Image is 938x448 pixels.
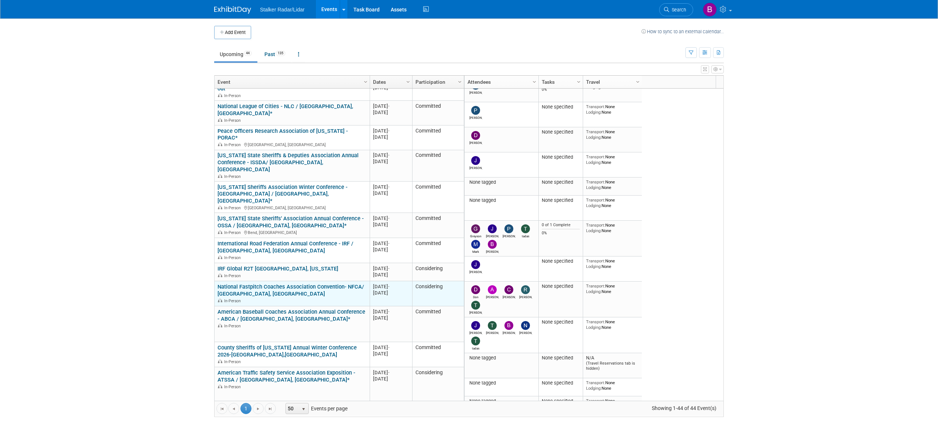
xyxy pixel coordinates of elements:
[412,76,464,101] td: Not Going
[218,265,338,272] a: IRF Global R2T [GEOGRAPHIC_DATA], [US_STATE]
[645,403,723,413] span: Showing 1-44 of 44 Event(s)
[542,380,580,386] div: None specified
[218,385,222,388] img: In-Person Event
[224,174,243,179] span: In-Person
[301,406,307,412] span: select
[253,403,264,414] a: Go to the next page
[457,79,463,85] span: Column Settings
[218,142,222,146] img: In-Person Event
[468,355,536,361] div: None tagged
[373,134,409,140] div: [DATE]
[503,294,516,299] div: Chris Allen
[388,370,390,375] span: -
[373,283,409,290] div: [DATE]
[586,264,602,269] span: Lodging:
[471,337,480,345] img: tadas eikinas
[542,197,580,203] div: None specified
[486,330,499,335] div: Tommy Yates
[218,215,364,229] a: [US_STATE] State Sheriffs' Association Annual Conference - OSSA / [GEOGRAPHIC_DATA], [GEOGRAPHIC_...
[542,223,580,228] div: 0 of 1 Complete
[586,223,639,233] div: None None
[469,233,482,238] div: Greyson Jenista
[586,179,639,190] div: None None
[542,104,580,110] div: None specified
[218,230,222,234] img: In-Person Event
[469,115,482,120] div: Peter Bauer
[224,93,243,98] span: In-Person
[456,76,464,87] a: Column Settings
[412,213,464,238] td: Committed
[218,206,222,209] img: In-Person Event
[373,158,409,165] div: [DATE]
[255,406,261,412] span: Go to the next page
[373,152,409,158] div: [DATE]
[224,385,243,389] span: In-Person
[521,285,530,294] img: Robert Mele
[471,321,480,330] img: John Kestel
[218,344,357,358] a: County Sheriffs of [US_STATE] Annual Winter Conference 2026-[GEOGRAPHIC_DATA],[GEOGRAPHIC_DATA]
[218,299,222,302] img: In-Person Event
[388,345,390,350] span: -
[216,403,227,414] a: Go to the first page
[576,79,582,85] span: Column Settings
[504,285,513,294] img: Chris Allen
[218,359,222,363] img: In-Person Event
[586,398,605,403] span: Transport:
[521,224,530,233] img: tadas eikinas
[542,129,580,135] div: None specified
[542,355,580,361] div: None specified
[260,7,305,13] span: Stalker Radar/Lidar
[586,135,602,140] span: Lodging:
[228,403,239,414] a: Go to the previous page
[218,103,353,117] a: National League of Cities - NLC / [GEOGRAPHIC_DATA], [GEOGRAPHIC_DATA]*
[471,285,480,294] img: Don Horen
[659,3,693,16] a: Search
[412,150,464,182] td: Committed
[373,215,409,221] div: [DATE]
[503,330,516,335] div: Brooke Journet
[531,79,537,85] span: Column Settings
[373,309,409,315] div: [DATE]
[471,106,480,115] img: Peter Bauer
[219,406,225,412] span: Go to the first page
[586,76,637,88] a: Travel
[373,344,409,351] div: [DATE]
[486,249,499,254] div: Brooke Journet
[373,190,409,196] div: [DATE]
[373,351,409,357] div: [DATE]
[405,79,411,85] span: Column Settings
[218,152,359,173] a: [US_STATE] State Sheriff's & Deputies Association Annual Conference - ISSDA/ [GEOGRAPHIC_DATA], [...
[469,140,482,145] div: David Foster
[412,125,464,150] td: Committed
[586,197,605,203] span: Transport:
[504,321,513,330] img: Brooke Journet
[412,238,464,263] td: Committed
[218,240,353,254] a: International Road Federation Annual Conference - IRF / [GEOGRAPHIC_DATA], [GEOGRAPHIC_DATA]
[412,281,464,306] td: Considering
[542,154,580,160] div: None specified
[214,26,251,39] button: Add Event
[373,103,409,109] div: [DATE]
[468,380,536,386] div: None tagged
[542,179,580,185] div: None specified
[519,294,532,299] div: Robert Mele
[471,301,480,310] img: Thomas Kenia
[373,128,409,134] div: [DATE]
[224,359,243,364] span: In-Person
[471,224,480,233] img: Greyson Jenista
[224,324,243,328] span: In-Person
[388,241,390,246] span: -
[542,231,580,236] div: 0%
[542,258,580,264] div: None specified
[575,76,583,87] a: Column Settings
[586,85,602,90] span: Lodging:
[218,309,365,322] a: American Baseball Coaches Association Annual Conference - ABCA / [GEOGRAPHIC_DATA], [GEOGRAPHIC_D...
[586,110,602,115] span: Lodging:
[468,76,534,88] a: Attendees
[373,376,409,382] div: [DATE]
[218,204,366,211] div: [GEOGRAPHIC_DATA], [GEOGRAPHIC_DATA]
[542,319,580,325] div: None specified
[586,185,602,190] span: Lodging:
[634,76,642,87] a: Column Settings
[218,128,348,141] a: Peace Officers Research Association of [US_STATE] - PORAC*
